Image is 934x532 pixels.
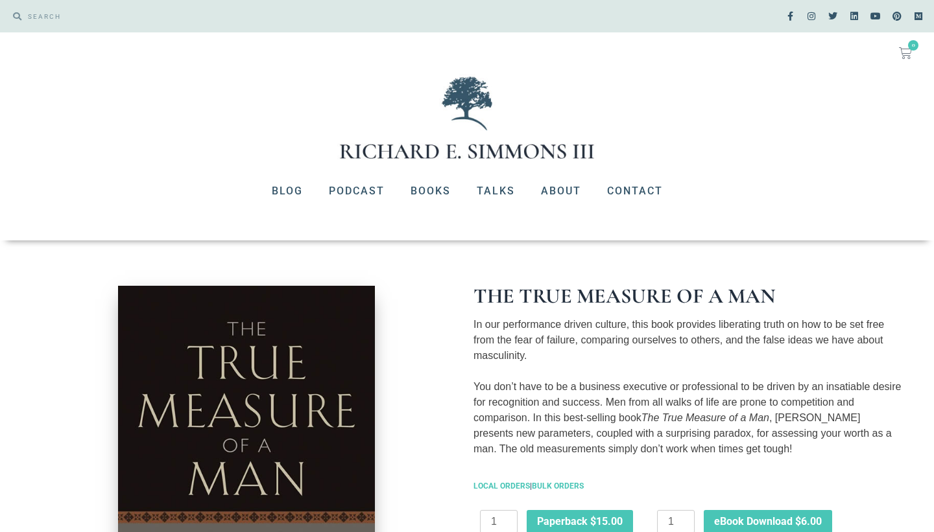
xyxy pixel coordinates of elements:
[21,6,461,26] input: SEARCH
[714,516,822,527] span: eBook Download $6.00
[594,174,676,208] a: Contact
[464,174,528,208] a: Talks
[473,319,884,361] span: In our performance driven culture, this book provides liberating truth on how to be set free from...
[259,174,316,208] a: Blog
[473,286,902,306] h1: The True Measure of a Man
[528,174,594,208] a: About
[908,40,918,51] span: 0
[398,174,464,208] a: Books
[532,481,584,491] a: BULK ORDERS
[641,412,769,423] em: The True Measure of a Man
[883,39,928,67] a: 0
[473,480,902,492] p: |
[473,481,530,491] a: LOCAL ORDERS
[316,174,398,208] a: Podcast
[473,381,901,454] span: You don’t have to be a business executive or professional to be driven by an insatiable desire fo...
[537,516,623,527] span: Paperback $15.00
